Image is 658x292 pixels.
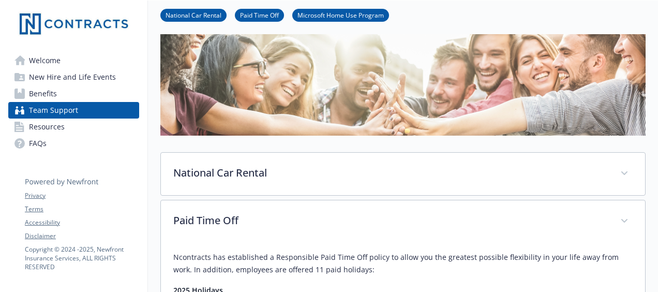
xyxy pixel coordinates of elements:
[292,10,389,20] a: Microsoft Home Use Program
[161,200,645,243] div: Paid Time Off
[8,135,139,152] a: FAQs
[8,102,139,119] a: Team Support
[235,10,284,20] a: Paid Time Off
[25,191,139,200] a: Privacy
[161,153,645,195] div: National Car Rental
[25,245,139,271] p: Copyright © 2024 - 2025 , Newfront Insurance Services, ALL RIGHTS RESERVED
[25,231,139,241] a: Disclaimer
[173,251,633,276] p: Ncontracts has established a Responsible Paid Time Off policy to allow you the greatest possible ...
[160,34,646,135] img: team support page banner
[173,213,608,228] p: Paid Time Off
[25,205,139,214] a: Terms
[29,69,116,85] span: New Hire and Life Events
[29,135,47,152] span: FAQs
[8,85,139,102] a: Benefits
[8,69,139,85] a: New Hire and Life Events
[8,52,139,69] a: Welcome
[29,102,78,119] span: Team Support
[25,218,139,227] a: Accessibility
[29,85,57,102] span: Benefits
[29,119,65,135] span: Resources
[160,10,227,20] a: National Car Rental
[8,119,139,135] a: Resources
[29,52,61,69] span: Welcome
[173,165,608,181] p: National Car Rental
